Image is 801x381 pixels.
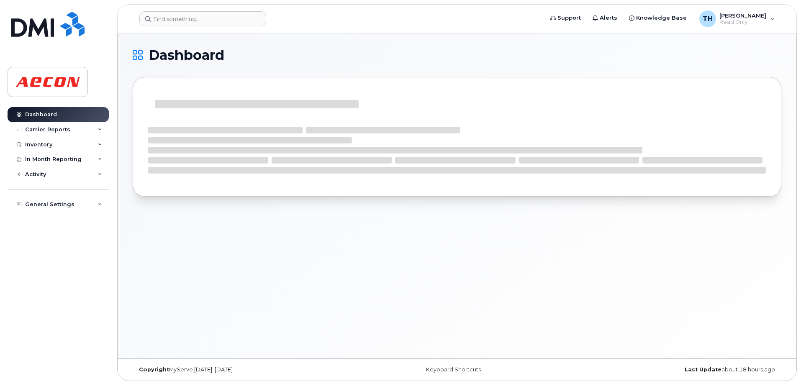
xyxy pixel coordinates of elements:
span: Dashboard [149,49,224,61]
strong: Last Update [685,366,721,373]
strong: Copyright [139,366,169,373]
div: about 18 hours ago [565,366,781,373]
a: Keyboard Shortcuts [426,366,481,373]
div: MyServe [DATE]–[DATE] [133,366,349,373]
